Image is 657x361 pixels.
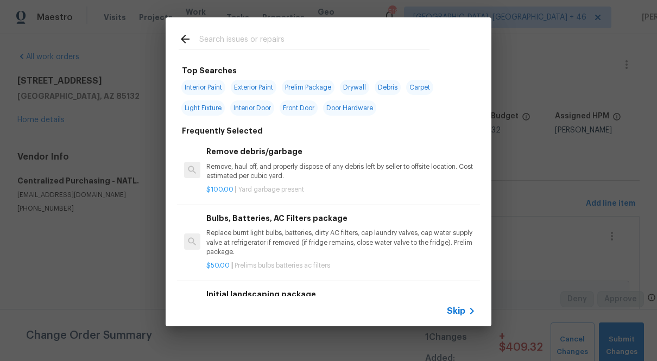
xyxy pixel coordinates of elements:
[181,100,225,116] span: Light Fixture
[340,80,369,95] span: Drywall
[181,80,225,95] span: Interior Paint
[235,262,330,269] span: Prelims bulbs batteries ac filters
[206,229,476,256] p: Replace burnt light bulbs, batteries, dirty AC filters, cap laundry valves, cap water supply valv...
[375,80,401,95] span: Debris
[206,261,476,270] p: |
[447,306,465,316] span: Skip
[282,80,334,95] span: Prelim Package
[280,100,318,116] span: Front Door
[182,65,237,77] h6: Top Searches
[206,162,476,181] p: Remove, haul off, and properly dispose of any debris left by seller to offsite location. Cost est...
[182,125,263,137] h6: Frequently Selected
[206,288,476,300] h6: Initial landscaping package
[206,212,476,224] h6: Bulbs, Batteries, AC Filters package
[206,185,476,194] p: |
[406,80,433,95] span: Carpet
[230,100,274,116] span: Interior Door
[206,186,233,193] span: $100.00
[206,145,476,157] h6: Remove debris/garbage
[199,33,429,49] input: Search issues or repairs
[206,262,230,269] span: $50.00
[231,80,276,95] span: Exterior Paint
[238,186,304,193] span: Yard garbage present
[323,100,376,116] span: Door Hardware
